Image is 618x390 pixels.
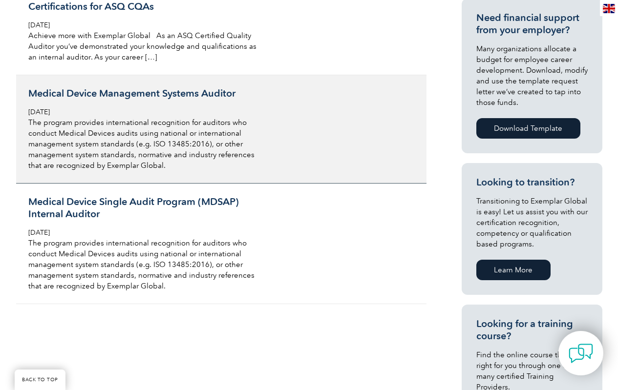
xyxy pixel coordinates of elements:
h3: Looking for a training course? [476,318,588,342]
a: Medical Device Single Audit Program (MDSAP) Internal Auditor [DATE] The program provides internat... [16,184,426,304]
h3: Medical Device Single Audit Program (MDSAP) Internal Auditor [28,196,260,220]
img: en [603,4,615,13]
a: Medical Device Management Systems Auditor [DATE] The program provides international recognition f... [16,75,426,184]
a: Download Template [476,118,580,139]
p: Achieve more with Exemplar Global As an ASQ Certified Quality Auditor you’ve demonstrated your kn... [28,30,260,62]
a: BACK TO TOP [15,369,65,390]
a: Learn More [476,260,551,280]
span: [DATE] [28,228,50,237]
h3: Certifications for ASQ CQAs [28,0,260,13]
h3: Need financial support from your employer? [476,12,588,36]
span: [DATE] [28,21,50,29]
p: Many organizations allocate a budget for employee career development. Download, modify and use th... [476,43,588,108]
h3: Looking to transition? [476,176,588,188]
span: [DATE] [28,108,50,116]
p: The program provides international recognition for auditors who conduct Medical Devices audits us... [28,238,260,291]
p: The program provides international recognition for auditors who conduct Medical Devices audits us... [28,117,260,171]
img: contact-chat.png [569,341,593,366]
h3: Medical Device Management Systems Auditor [28,87,260,100]
p: Transitioning to Exemplar Global is easy! Let us assist you with our certification recognition, c... [476,196,588,249]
